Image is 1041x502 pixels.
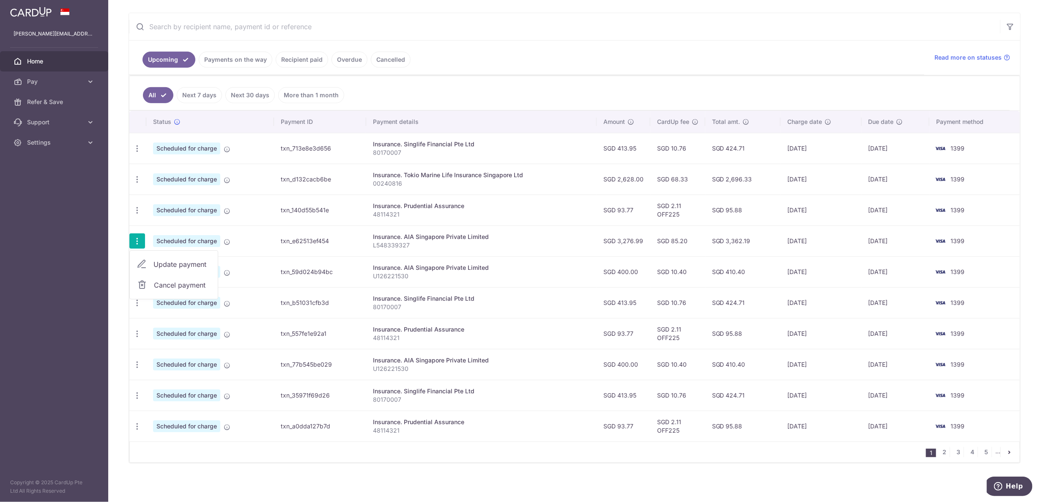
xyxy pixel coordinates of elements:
[650,380,705,411] td: SGD 10.76
[274,111,366,133] th: Payment ID
[597,318,650,349] td: SGD 93.77
[862,380,929,411] td: [DATE]
[951,392,964,399] span: 1399
[597,380,650,411] td: SGD 413.95
[373,241,589,250] p: L548339327
[153,390,220,401] span: Scheduled for charge
[932,329,949,339] img: Bank Card
[373,426,589,435] p: 48114321
[705,133,781,164] td: SGD 424.71
[981,447,992,457] a: 5
[932,390,949,401] img: Bank Card
[129,13,1000,40] input: Search by recipient name, payment id or reference
[951,145,964,152] span: 1399
[27,57,83,66] span: Home
[705,256,781,287] td: SGD 410.40
[27,118,83,126] span: Support
[940,447,950,457] a: 2
[27,138,83,147] span: Settings
[153,143,220,154] span: Scheduled for charge
[274,225,366,256] td: txn_e62513ef454
[650,411,705,442] td: SGD 2.11 OFF225
[705,287,781,318] td: SGD 424.71
[373,294,589,303] div: Insurance. Singlife Financial Pte Ltd
[932,236,949,246] img: Bank Card
[274,318,366,349] td: txn_557fe1e92a1
[932,205,949,215] img: Bank Card
[705,318,781,349] td: SGD 95.88
[650,349,705,380] td: SGD 10.40
[373,418,589,426] div: Insurance. Prudential Assurance
[932,298,949,308] img: Bank Card
[781,380,861,411] td: [DATE]
[781,411,861,442] td: [DATE]
[650,164,705,195] td: SGD 68.33
[862,133,929,164] td: [DATE]
[951,361,964,368] span: 1399
[153,204,220,216] span: Scheduled for charge
[153,235,220,247] span: Scheduled for charge
[862,411,929,442] td: [DATE]
[373,233,589,241] div: Insurance. AIA Singapore Private Limited
[650,133,705,164] td: SGD 10.76
[953,447,964,457] a: 3
[862,164,929,195] td: [DATE]
[781,133,861,164] td: [DATE]
[153,118,171,126] span: Status
[781,225,861,256] td: [DATE]
[597,349,650,380] td: SGD 400.00
[274,287,366,318] td: txn_b51031cfb3d
[153,420,220,432] span: Scheduled for charge
[153,297,220,309] span: Scheduled for charge
[934,53,1002,62] span: Read more on statuses
[142,52,195,68] a: Upcoming
[373,140,589,148] div: Insurance. Singlife Financial Pte Ltd
[862,195,929,225] td: [DATE]
[926,442,1019,462] nav: pager
[781,349,861,380] td: [DATE]
[373,171,589,179] div: Insurance. Tokio Marine Life Insurance Singapore Ltd
[373,263,589,272] div: Insurance. AIA Singapore Private Limited
[366,111,596,133] th: Payment details
[926,449,936,457] li: 1
[371,52,411,68] a: Cancelled
[705,195,781,225] td: SGD 95.88
[781,318,861,349] td: [DATE]
[597,133,650,164] td: SGD 413.95
[274,195,366,225] td: txn_140d55b541e
[153,359,220,370] span: Scheduled for charge
[10,7,52,17] img: CardUp
[597,225,650,256] td: SGD 3,276.99
[951,176,964,183] span: 1399
[650,318,705,349] td: SGD 2.11 OFF225
[932,174,949,184] img: Bank Card
[657,118,689,126] span: CardUp fee
[951,330,964,337] span: 1399
[932,421,949,431] img: Bank Card
[650,256,705,287] td: SGD 10.40
[932,359,949,370] img: Bank Card
[597,195,650,225] td: SGD 93.77
[373,387,589,395] div: Insurance. Singlife Financial Pte Ltd
[274,380,366,411] td: txn_35971f69d26
[705,411,781,442] td: SGD 95.88
[143,87,173,103] a: All
[373,334,589,342] p: 48114321
[27,98,83,106] span: Refer & Save
[705,225,781,256] td: SGD 3,362.19
[868,118,894,126] span: Due date
[373,325,589,334] div: Insurance. Prudential Assurance
[278,87,344,103] a: More than 1 month
[862,287,929,318] td: [DATE]
[951,206,964,214] span: 1399
[650,287,705,318] td: SGD 10.76
[603,118,625,126] span: Amount
[987,477,1033,498] iframe: Opens a widget where you can find more information
[781,287,861,318] td: [DATE]
[331,52,367,68] a: Overdue
[781,256,861,287] td: [DATE]
[276,52,328,68] a: Recipient paid
[199,52,272,68] a: Payments on the way
[932,143,949,154] img: Bank Card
